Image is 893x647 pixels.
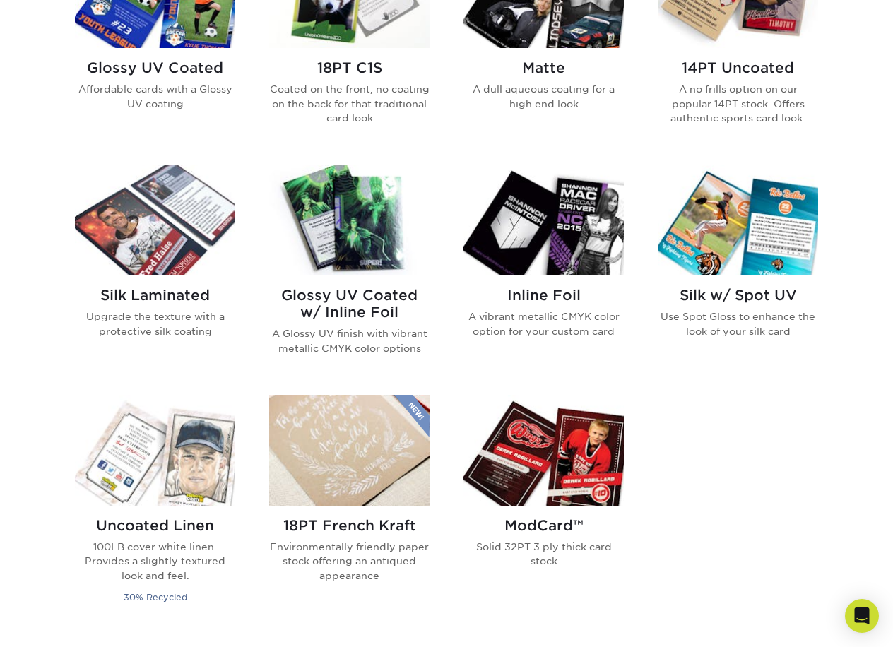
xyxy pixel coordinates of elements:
a: Inline Foil Trading Cards Inline Foil A vibrant metallic CMYK color option for your custom card [463,165,624,378]
p: A no frills option on our popular 14PT stock. Offers authentic sports card look. [658,82,818,125]
p: Use Spot Gloss to enhance the look of your silk card [658,309,818,338]
h2: 18PT C1S [269,59,430,76]
img: ModCard™ Trading Cards [463,395,624,506]
h2: Silk w/ Spot UV [658,287,818,304]
div: Open Intercom Messenger [845,599,879,633]
img: New Product [394,395,430,437]
img: Uncoated Linen Trading Cards [75,395,235,506]
h2: Uncoated Linen [75,517,235,534]
img: 18PT French Kraft Trading Cards [269,395,430,506]
img: Silk w/ Spot UV Trading Cards [658,165,818,275]
img: Glossy UV Coated w/ Inline Foil Trading Cards [269,165,430,275]
h2: Matte [463,59,624,76]
p: Upgrade the texture with a protective silk coating [75,309,235,338]
h2: 14PT Uncoated [658,59,818,76]
a: Silk w/ Spot UV Trading Cards Silk w/ Spot UV Use Spot Gloss to enhance the look of your silk card [658,165,818,378]
a: ModCard™ Trading Cards ModCard™ Solid 32PT 3 ply thick card stock [463,395,624,622]
h2: Silk Laminated [75,287,235,304]
h2: Glossy UV Coated [75,59,235,76]
a: 18PT French Kraft Trading Cards 18PT French Kraft Environmentally friendly paper stock offering a... [269,395,430,622]
p: Environmentally friendly paper stock offering an antiqued appearance [269,540,430,583]
h2: 18PT French Kraft [269,517,430,534]
h2: Glossy UV Coated w/ Inline Foil [269,287,430,321]
p: Coated on the front, no coating on the back for that traditional card look [269,82,430,125]
p: Affordable cards with a Glossy UV coating [75,82,235,111]
p: A Glossy UV finish with vibrant metallic CMYK color options [269,326,430,355]
a: Glossy UV Coated w/ Inline Foil Trading Cards Glossy UV Coated w/ Inline Foil A Glossy UV finish ... [269,165,430,378]
img: Silk Laminated Trading Cards [75,165,235,275]
small: 30% Recycled [124,592,187,603]
p: 100LB cover white linen. Provides a slightly textured look and feel. [75,540,235,583]
p: Solid 32PT 3 ply thick card stock [463,540,624,569]
a: Silk Laminated Trading Cards Silk Laminated Upgrade the texture with a protective silk coating [75,165,235,378]
p: A dull aqueous coating for a high end look [463,82,624,111]
p: A vibrant metallic CMYK color option for your custom card [463,309,624,338]
a: Uncoated Linen Trading Cards Uncoated Linen 100LB cover white linen. Provides a slightly textured... [75,395,235,622]
h2: Inline Foil [463,287,624,304]
img: Inline Foil Trading Cards [463,165,624,275]
h2: ModCard™ [463,517,624,534]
